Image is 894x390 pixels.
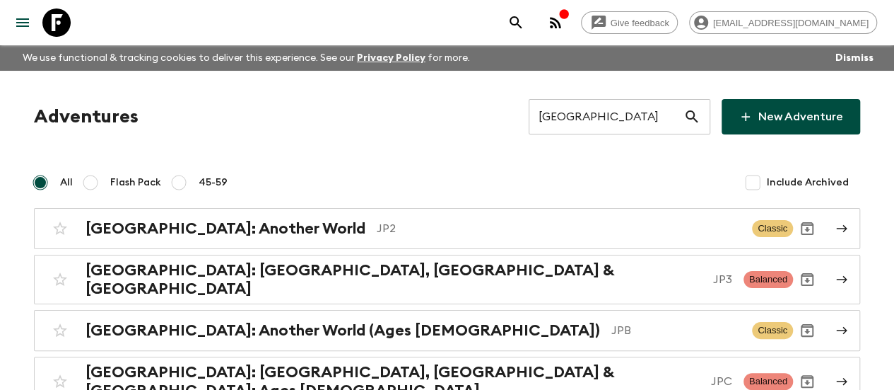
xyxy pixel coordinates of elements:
h2: [GEOGRAPHIC_DATA]: Another World (Ages [DEMOGRAPHIC_DATA]) [86,321,600,340]
input: e.g. AR1, Argentina [529,97,683,137]
span: Flash Pack [110,176,161,190]
span: Balanced [743,271,793,288]
span: All [60,176,73,190]
p: JPB [611,322,741,339]
button: search adventures [502,8,530,37]
button: Archive [793,265,821,294]
a: Privacy Policy [357,53,425,63]
h2: [GEOGRAPHIC_DATA]: Another World [86,219,365,238]
span: [EMAIL_ADDRESS][DOMAIN_NAME] [705,18,876,28]
span: Give feedback [603,18,677,28]
span: Classic [752,220,793,237]
span: 45-59 [199,176,228,190]
button: menu [8,8,37,37]
a: [GEOGRAPHIC_DATA]: Another WorldJP2ClassicArchive [34,208,860,249]
span: Include Archived [767,176,849,190]
span: Classic [752,322,793,339]
button: Dismiss [832,48,877,68]
div: [EMAIL_ADDRESS][DOMAIN_NAME] [689,11,877,34]
p: JP2 [377,220,741,237]
p: JP3 [713,271,732,288]
button: Archive [793,316,821,345]
a: Give feedback [581,11,678,34]
h2: [GEOGRAPHIC_DATA]: [GEOGRAPHIC_DATA], [GEOGRAPHIC_DATA] & [GEOGRAPHIC_DATA] [86,261,702,298]
a: [GEOGRAPHIC_DATA]: [GEOGRAPHIC_DATA], [GEOGRAPHIC_DATA] & [GEOGRAPHIC_DATA]JP3BalancedArchive [34,255,860,304]
p: JPC [711,373,732,390]
a: [GEOGRAPHIC_DATA]: Another World (Ages [DEMOGRAPHIC_DATA])JPBClassicArchive [34,310,860,351]
p: We use functional & tracking cookies to deliver this experience. See our for more. [17,45,476,71]
h1: Adventures [34,103,139,131]
button: Archive [793,214,821,243]
a: New Adventure [722,99,860,134]
span: Balanced [743,373,793,390]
